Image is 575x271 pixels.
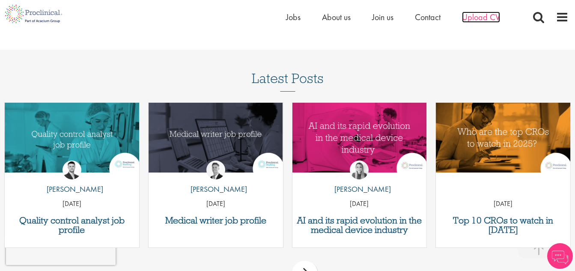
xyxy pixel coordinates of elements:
p: [DATE] [5,199,139,209]
a: Joshua Godden [PERSON_NAME] [40,161,103,199]
img: Chatbot [547,243,573,269]
a: Join us [372,12,393,23]
img: George Watson [206,161,225,179]
p: [PERSON_NAME] [328,184,391,195]
p: [DATE] [436,199,570,209]
img: Hannah Burke [350,161,369,179]
a: Contact [415,12,441,23]
a: Jobs [286,12,301,23]
img: Top 10 CROs 2025 | Proclinical [436,103,570,173]
a: About us [322,12,351,23]
a: Medical writer job profile [153,216,279,225]
a: Top 10 CROs to watch in [DATE] [440,216,566,235]
a: George Watson [PERSON_NAME] [184,161,247,199]
a: Hannah Burke [PERSON_NAME] [328,161,391,199]
img: quality control analyst job profile [5,103,139,173]
img: Joshua Godden [63,161,81,179]
img: AI and Its Impact on the Medical Device Industry | Proclinical [292,103,427,173]
a: Link to a post [292,103,427,179]
img: Medical writer job profile [149,103,283,173]
a: Link to a post [436,103,570,179]
a: AI and its rapid evolution in the medical device industry [297,216,423,235]
p: [DATE] [149,199,283,209]
a: Link to a post [149,103,283,179]
a: Upload CV [462,12,500,23]
p: [DATE] [292,199,427,209]
a: Quality control analyst job profile [9,216,135,235]
p: [PERSON_NAME] [184,184,247,195]
a: Link to a post [5,103,139,179]
p: [PERSON_NAME] [40,184,103,195]
h3: Latest Posts [252,71,324,92]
